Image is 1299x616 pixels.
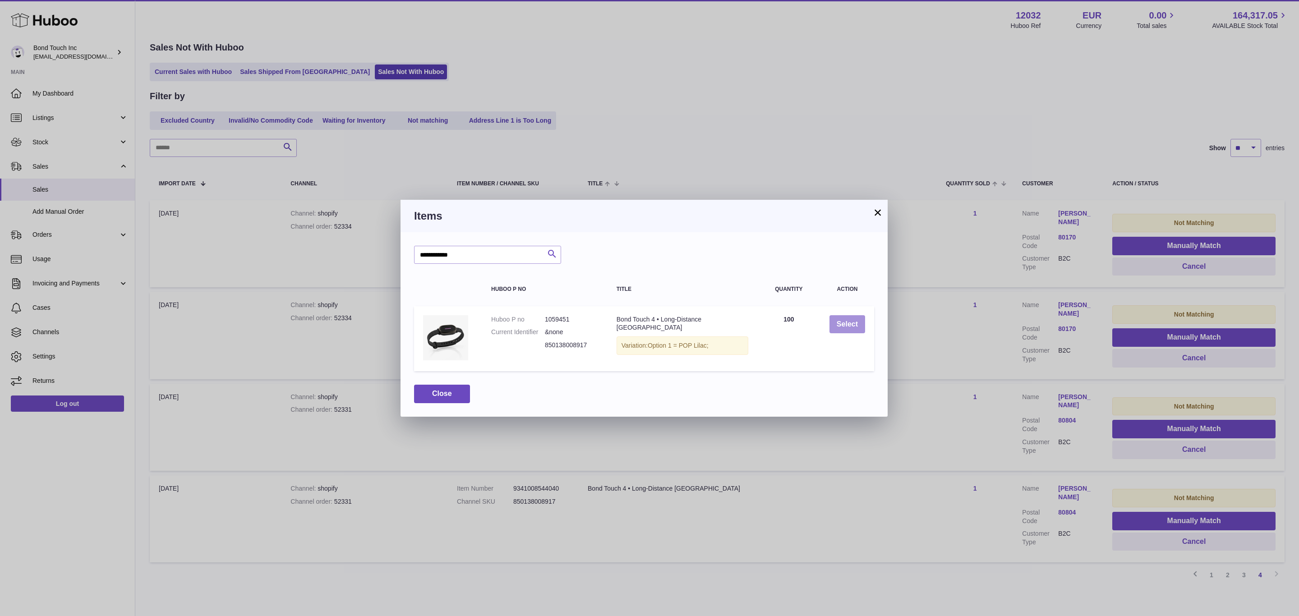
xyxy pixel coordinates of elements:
div: Variation: [617,336,748,355]
button: Close [414,385,470,403]
div: Bond Touch 4 • Long-Distance [GEOGRAPHIC_DATA] [617,315,748,332]
th: Title [608,277,757,301]
td: 100 [757,306,820,372]
img: Bond Touch 4 • Long-Distance Bracelet [423,315,468,360]
dd: &none [545,328,599,336]
th: Huboo P no [482,277,608,301]
dd: 1059451 [545,315,599,324]
dd: 850138008917 [545,341,599,349]
span: Option 1 = POP Lilac; [648,342,709,349]
h3: Items [414,209,874,223]
dt: Current Identifier [491,328,545,336]
dt: Huboo P no [491,315,545,324]
th: Action [820,277,874,301]
button: × [872,207,883,218]
span: Close [432,390,452,397]
button: Select [829,315,865,334]
th: Quantity [757,277,820,301]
